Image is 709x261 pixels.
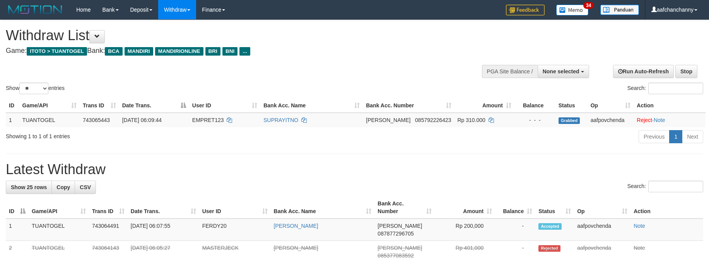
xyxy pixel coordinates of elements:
th: Bank Acc. Name: activate to sort column ascending [260,98,363,113]
th: Status: activate to sort column ascending [535,197,574,219]
button: None selected [538,65,589,78]
span: ... [239,47,250,56]
span: Rp 310.000 [458,117,485,123]
th: Date Trans.: activate to sort column ascending [128,197,199,219]
span: EMPRET123 [192,117,224,123]
label: Show entries [6,83,65,94]
td: FERDY20 [199,219,271,241]
span: Copy 087877296705 to clipboard [378,230,413,237]
span: [DATE] 06:09:44 [122,117,162,123]
input: Search: [648,83,703,94]
div: PGA Site Balance / [482,65,538,78]
td: - [495,219,535,241]
h1: Latest Withdraw [6,162,703,177]
th: ID: activate to sort column descending [6,197,29,219]
td: 1 [6,219,29,241]
th: Amount: activate to sort column ascending [454,98,514,113]
a: Note [654,117,665,123]
th: Bank Acc. Number: activate to sort column ascending [363,98,454,113]
th: Status [555,98,588,113]
th: Action [630,197,703,219]
th: Action [634,98,706,113]
th: Balance: activate to sort column ascending [495,197,535,219]
a: Run Auto-Refresh [613,65,674,78]
th: Trans ID: activate to sort column ascending [80,98,119,113]
a: Copy [51,181,75,194]
span: Accepted [538,223,562,230]
img: Button%20Memo.svg [556,5,589,15]
img: MOTION_logo.png [6,4,65,15]
td: 1 [6,113,19,127]
th: Bank Acc. Name: activate to sort column ascending [271,197,375,219]
th: Op: activate to sort column ascending [588,98,634,113]
th: Game/API: activate to sort column ascending [29,197,89,219]
span: Grabbed [559,117,580,124]
th: Op: activate to sort column ascending [574,197,630,219]
a: Next [682,130,703,143]
a: CSV [75,181,96,194]
span: BNI [222,47,237,56]
th: User ID: activate to sort column ascending [189,98,260,113]
th: Bank Acc. Number: activate to sort column ascending [374,197,435,219]
span: 743065443 [83,117,110,123]
a: 1 [669,130,682,143]
a: Note [634,223,645,229]
th: Game/API: activate to sort column ascending [19,98,80,113]
span: [PERSON_NAME] [378,223,422,229]
a: [PERSON_NAME] [274,245,318,251]
div: - - - [518,116,552,124]
span: Copy 085792226423 to clipboard [415,117,451,123]
td: TUANTOGEL [29,219,89,241]
th: User ID: activate to sort column ascending [199,197,271,219]
span: 34 [583,2,594,9]
td: 743064491 [89,219,128,241]
div: Showing 1 to 1 of 1 entries [6,129,290,140]
td: [DATE] 06:07:55 [128,219,199,241]
td: · [634,113,706,127]
span: Rejected [538,245,560,252]
a: Note [634,245,645,251]
select: Showentries [19,83,48,94]
span: MANDIRI [125,47,153,56]
span: [PERSON_NAME] [366,117,410,123]
td: aafpovchenda [574,219,630,241]
a: Reject [637,117,652,123]
img: Feedback.jpg [506,5,545,15]
th: ID [6,98,19,113]
span: BRI [205,47,220,56]
span: MANDIRIONLINE [155,47,203,56]
th: Amount: activate to sort column ascending [435,197,495,219]
span: [PERSON_NAME] [378,245,422,251]
span: ITOTO > TUANTOGEL [27,47,87,56]
span: Copy [56,184,70,190]
span: BCA [105,47,122,56]
a: SUPRAYITNO [263,117,298,123]
h4: Game: Bank: [6,47,465,55]
th: Balance [514,98,555,113]
a: [PERSON_NAME] [274,223,318,229]
label: Search: [627,83,703,94]
th: Trans ID: activate to sort column ascending [89,197,128,219]
span: None selected [543,68,579,75]
a: Previous [639,130,670,143]
span: CSV [80,184,91,190]
span: Copy 085377083592 to clipboard [378,253,413,259]
td: aafpovchenda [588,113,634,127]
input: Search: [648,181,703,192]
td: TUANTOGEL [19,113,80,127]
span: Show 25 rows [11,184,47,190]
h1: Withdraw List [6,28,465,43]
th: Date Trans.: activate to sort column descending [119,98,189,113]
a: Show 25 rows [6,181,52,194]
label: Search: [627,181,703,192]
img: panduan.png [600,5,639,15]
td: Rp 200,000 [435,219,495,241]
a: Stop [675,65,697,78]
